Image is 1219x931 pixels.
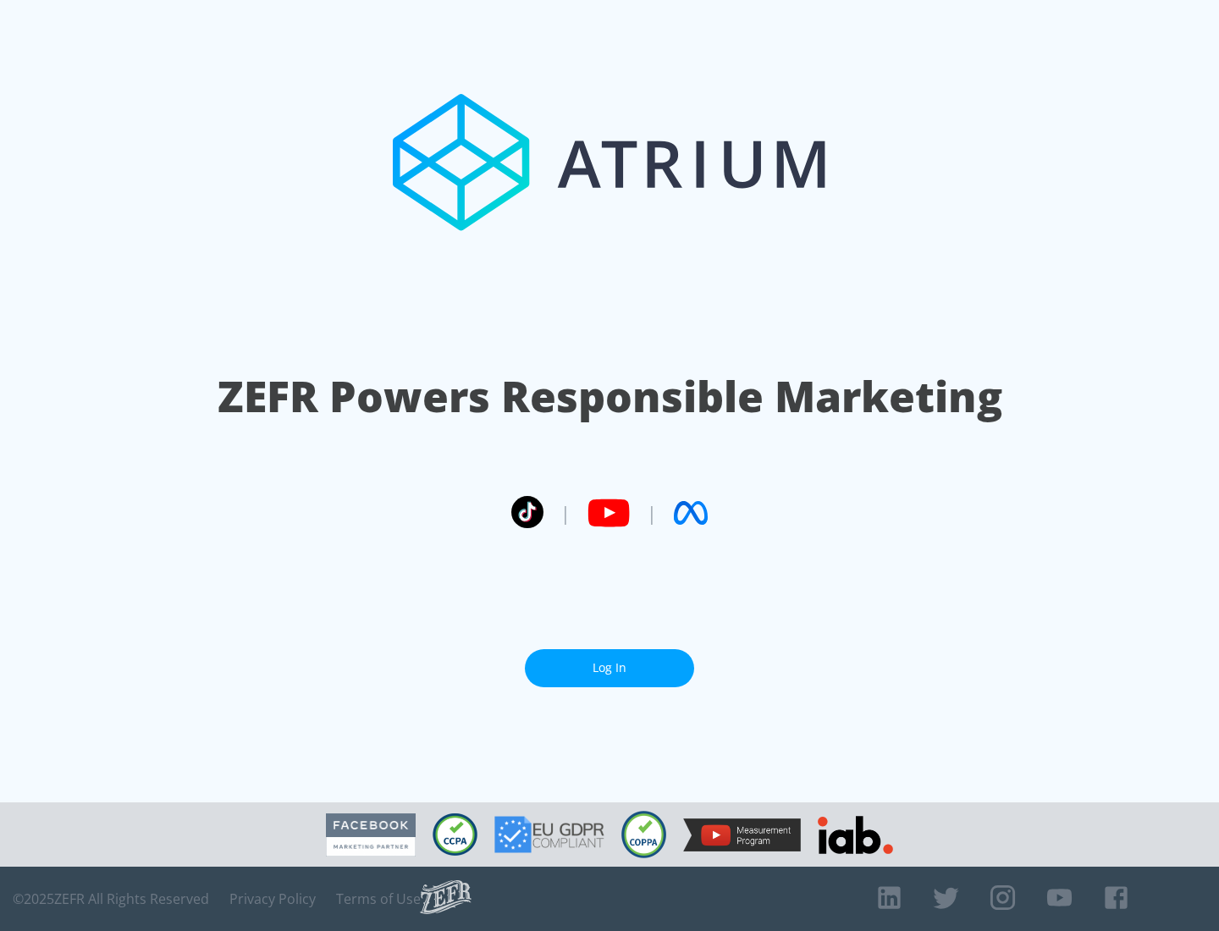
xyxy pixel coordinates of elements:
a: Log In [525,649,694,687]
img: GDPR Compliant [494,816,604,853]
span: | [647,500,657,526]
img: CCPA Compliant [433,813,477,856]
a: Privacy Policy [229,890,316,907]
img: YouTube Measurement Program [683,818,801,851]
span: © 2025 ZEFR All Rights Reserved [13,890,209,907]
h1: ZEFR Powers Responsible Marketing [218,367,1002,426]
img: IAB [818,816,893,854]
img: Facebook Marketing Partner [326,813,416,857]
a: Terms of Use [336,890,421,907]
span: | [560,500,571,526]
img: COPPA Compliant [621,811,666,858]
